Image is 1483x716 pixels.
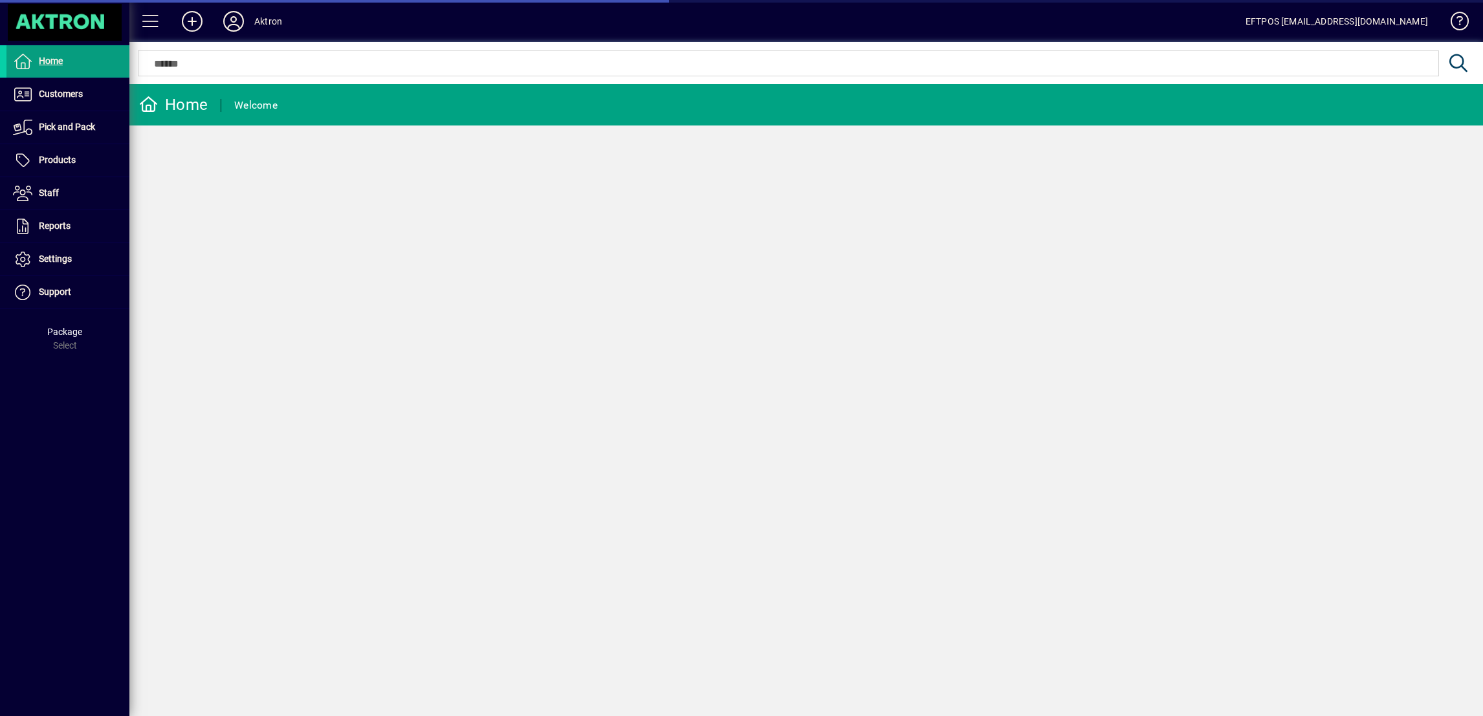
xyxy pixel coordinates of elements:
[1246,11,1428,32] div: EFTPOS [EMAIL_ADDRESS][DOMAIN_NAME]
[139,94,208,115] div: Home
[39,89,83,99] span: Customers
[234,95,278,116] div: Welcome
[39,122,95,132] span: Pick and Pack
[6,111,129,144] a: Pick and Pack
[1441,3,1467,45] a: Knowledge Base
[39,155,76,165] span: Products
[6,243,129,276] a: Settings
[6,177,129,210] a: Staff
[39,56,63,66] span: Home
[39,188,59,198] span: Staff
[171,10,213,33] button: Add
[39,287,71,297] span: Support
[6,78,129,111] a: Customers
[39,254,72,264] span: Settings
[6,276,129,309] a: Support
[6,210,129,243] a: Reports
[213,10,254,33] button: Profile
[39,221,71,231] span: Reports
[6,144,129,177] a: Products
[254,11,282,32] div: Aktron
[47,327,82,337] span: Package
